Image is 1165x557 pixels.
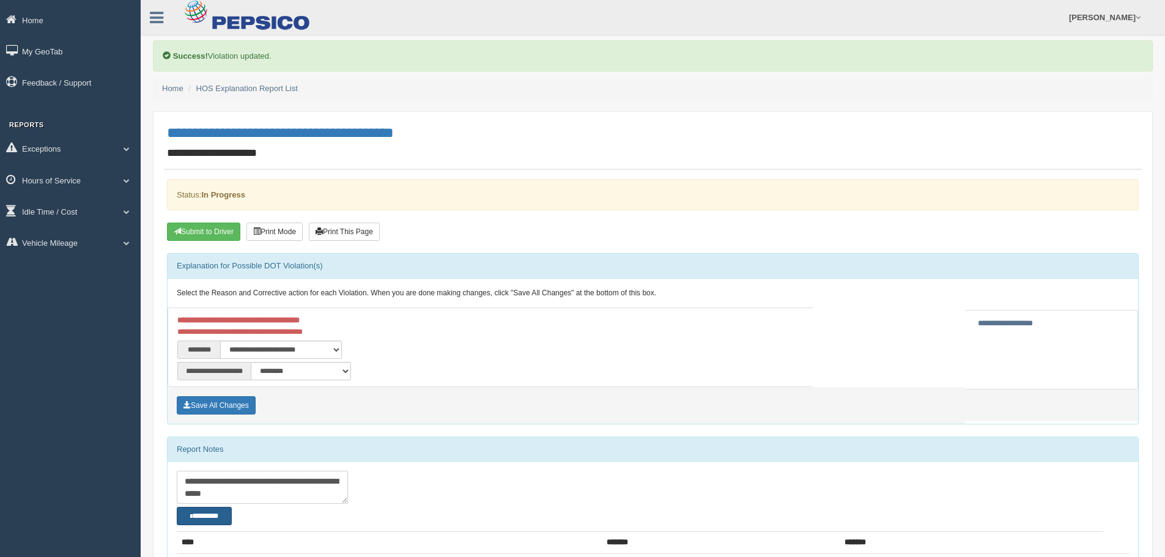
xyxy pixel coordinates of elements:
button: Print This Page [309,223,380,241]
strong: In Progress [201,190,245,199]
a: Home [162,84,183,93]
button: Submit To Driver [167,223,240,241]
button: Print Mode [246,223,303,241]
div: Explanation for Possible DOT Violation(s) [168,254,1138,278]
button: Save [177,396,256,415]
div: Violation updated. [153,40,1153,72]
div: Status: [167,179,1139,210]
a: HOS Explanation Report List [196,84,298,93]
div: Report Notes [168,437,1138,462]
button: Change Filter Options [177,507,232,525]
b: Success! [173,51,208,61]
div: Select the Reason and Corrective action for each Violation. When you are done making changes, cli... [168,279,1138,308]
